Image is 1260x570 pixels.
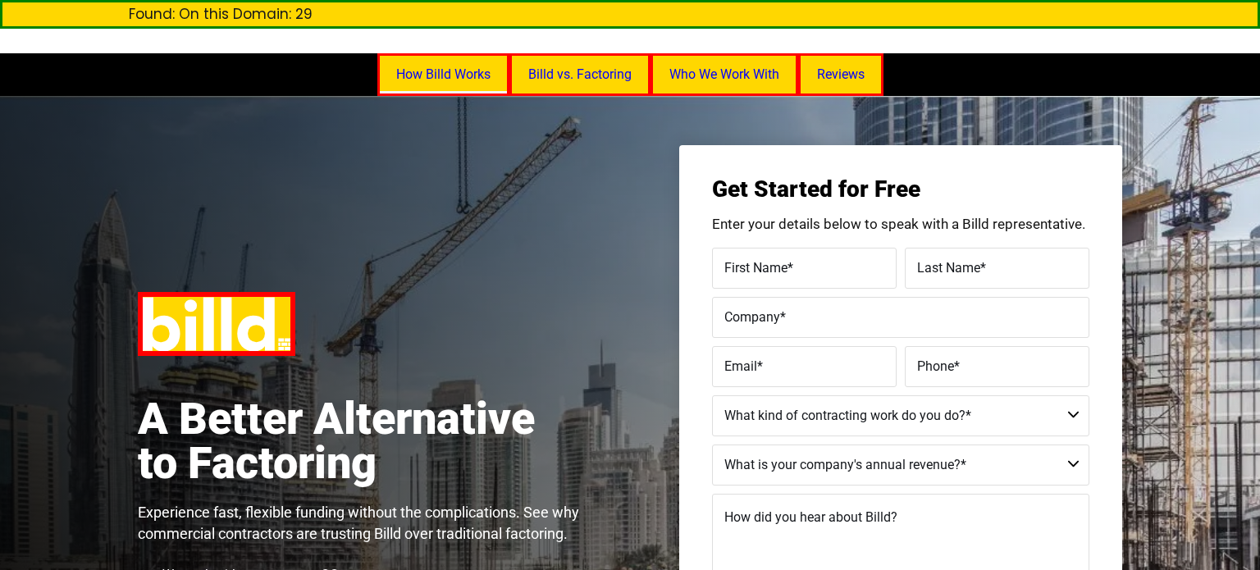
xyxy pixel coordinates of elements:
h1: A Better Alternative to Factoring [138,397,535,486]
a: Who We Work With [651,53,798,96]
a: How Billd Works [377,53,509,96]
p: Enter your details below to speak with a Billd representative. [712,217,1089,231]
a: Billd vs. Factoring [509,53,651,96]
span: Phone [917,358,954,373]
a: Reviews [798,53,883,96]
nav: Menu [162,53,1098,96]
span: Company [724,308,780,324]
p: Experience fast, flexible funding without the complications. See why commercial contractors are t... [138,502,600,545]
span: How did you hear about Billd? [724,509,897,525]
h3: Get Started for Free [712,178,1089,201]
span: Last Name [917,259,980,275]
span: First Name [724,259,787,275]
span: Email [724,358,757,373]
